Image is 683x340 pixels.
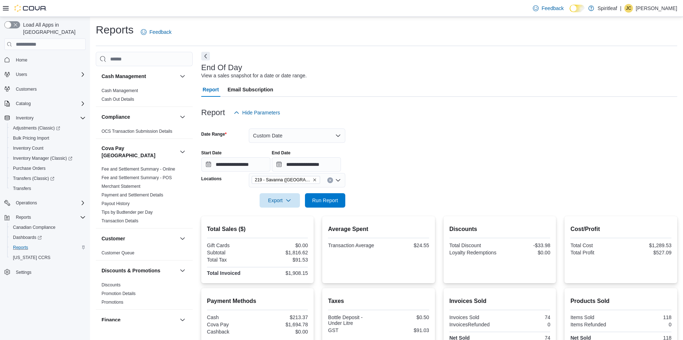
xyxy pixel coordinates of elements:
[13,70,30,79] button: Users
[7,232,89,242] a: Dashboards
[102,97,134,102] a: Cash Out Details
[542,5,563,12] span: Feedback
[449,322,498,327] div: InvoicesRefunded
[207,250,256,255] div: Subtotal
[201,63,242,72] h3: End Of Day
[249,128,345,143] button: Custom Date
[102,267,160,274] h3: Discounts & Promotions
[102,184,140,189] a: Merchant Statement
[201,52,210,60] button: Next
[10,233,86,242] span: Dashboards
[449,297,551,305] h2: Invoices Sold
[335,177,341,183] button: Open list of options
[102,209,153,215] span: Tips by Budtender per Day
[102,192,163,198] a: Payment and Settlement Details
[228,82,273,97] span: Email Subscription
[7,153,89,163] a: Inventory Manager (Classic)
[259,242,308,248] div: $0.00
[7,183,89,194] button: Transfers
[13,99,33,108] button: Catalog
[264,193,296,208] span: Export
[10,144,86,153] span: Inventory Count
[102,128,172,134] span: OCS Transaction Submission Details
[178,72,187,81] button: Cash Management
[10,243,31,252] a: Reports
[102,145,177,159] button: Cova Pay [GEOGRAPHIC_DATA]
[10,144,46,153] a: Inventory Count
[312,197,338,204] span: Run Report
[10,243,86,252] span: Reports
[272,150,291,156] label: End Date
[380,314,429,320] div: $0.50
[96,281,193,309] div: Discounts & Promotions
[13,56,30,64] a: Home
[570,5,585,12] input: Dark Mode
[102,192,163,198] span: Payment and Settlement Details
[10,253,86,262] span: Washington CCRS
[1,84,89,94] button: Customers
[178,113,187,121] button: Compliance
[178,266,187,275] button: Discounts & Promotions
[16,269,31,275] span: Settings
[102,166,175,172] span: Fee and Settlement Summary - Online
[570,322,619,327] div: Items Refunded
[570,242,619,248] div: Total Cost
[10,164,86,173] span: Purchase Orders
[259,250,308,255] div: $1,816.62
[10,154,75,163] a: Inventory Manager (Classic)
[10,134,86,142] span: Bulk Pricing Import
[272,157,341,172] input: Press the down key to open a popover containing a calendar.
[203,82,219,97] span: Report
[259,322,308,327] div: $1,694.78
[13,114,86,122] span: Inventory
[10,124,86,132] span: Adjustments (Classic)
[259,257,308,263] div: $91.53
[96,249,193,260] div: Customer
[207,257,256,263] div: Total Tax
[102,282,121,288] span: Discounts
[102,250,134,255] a: Customer Queue
[10,174,86,183] span: Transfers (Classic)
[20,21,86,36] span: Load All Apps in [GEOGRAPHIC_DATA]
[13,85,40,94] a: Customers
[13,145,44,151] span: Inventory Count
[598,4,617,13] p: Spiritleaf
[102,218,138,224] span: Transaction Details
[4,51,86,296] nav: Complex example
[13,186,31,191] span: Transfers
[201,108,225,117] h3: Report
[102,201,130,206] a: Payout History
[13,235,42,240] span: Dashboards
[13,176,54,181] span: Transfers (Classic)
[13,135,49,141] span: Bulk Pricing Import
[501,322,550,327] div: 0
[1,113,89,123] button: Inventory
[570,297,671,305] h2: Products Sold
[178,148,187,156] button: Cova Pay [GEOGRAPHIC_DATA]
[7,253,89,263] button: [US_STATE] CCRS
[13,268,86,277] span: Settings
[255,176,311,183] span: 219 - Savanna ([GEOGRAPHIC_DATA])
[328,314,377,326] div: Bottle Deposit - Under Litre
[207,297,308,305] h2: Payment Methods
[623,242,671,248] div: $1,289.53
[13,99,86,108] span: Catalog
[10,253,53,262] a: [US_STATE] CCRS
[96,165,193,228] div: Cova Pay [GEOGRAPHIC_DATA]
[10,134,52,142] a: Bulk Pricing Import
[149,28,171,36] span: Feedback
[207,314,256,320] div: Cash
[102,291,136,296] a: Promotion Details
[7,133,89,143] button: Bulk Pricing Import
[13,268,34,277] a: Settings
[102,235,177,242] button: Customer
[102,250,134,256] span: Customer Queue
[102,267,177,274] button: Discounts & Promotions
[624,4,633,13] div: Jim C
[13,125,60,131] span: Adjustments (Classic)
[96,127,193,139] div: Compliance
[201,131,227,137] label: Date Range
[13,70,86,79] span: Users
